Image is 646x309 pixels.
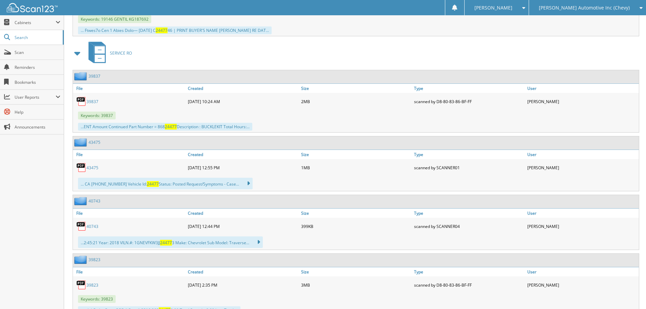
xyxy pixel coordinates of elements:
a: Size [299,84,413,93]
img: scan123-logo-white.svg [7,3,58,12]
a: 43475 [86,165,98,171]
a: Size [299,150,413,159]
span: Search [15,35,59,40]
a: SERVICE RO [84,40,132,66]
a: 43475 [89,139,100,145]
span: User Reports [15,94,56,100]
a: 39823 [86,282,98,288]
div: 1MB [299,161,413,174]
a: Created [186,150,299,159]
span: 24477 [165,124,177,130]
a: 39823 [89,257,100,263]
span: 24477 [147,181,159,187]
div: ...ENT Amount Continued Part Number = 868 Description : BUCKLEKIT Total Hours:... [78,123,252,131]
div: [PERSON_NAME] [526,219,639,233]
span: Cabinets [15,20,56,25]
a: User [526,209,639,218]
span: Scan [15,50,60,55]
a: Type [412,150,526,159]
img: PDF.png [76,221,86,231]
div: [PERSON_NAME] [526,161,639,174]
a: File [73,209,186,218]
iframe: Chat Widget [612,276,646,309]
span: SERVICE RO [110,50,132,56]
span: [PERSON_NAME] Automotive Inc (Chevy) [539,6,630,10]
a: Type [412,209,526,218]
img: PDF.png [76,96,86,107]
a: 40743 [89,198,100,204]
a: File [73,150,186,159]
a: User [526,150,639,159]
div: [DATE] 12:55 PM [186,161,299,174]
a: Created [186,267,299,276]
span: Bookmarks [15,79,60,85]
div: ... Ftwes7o Cen 1 Abies Dolo— [DATE] C 46 | PRINT BUYER'S NAME [PERSON_NAME] RE DAT... [78,26,272,34]
span: [PERSON_NAME] [474,6,512,10]
img: PDF.png [76,280,86,290]
span: Reminders [15,64,60,70]
div: [DATE] 12:44 PM [186,219,299,233]
span: Keywords: 39837 [78,112,116,119]
div: [DATE] 10:24 AM [186,95,299,108]
img: folder2.png [74,72,89,80]
img: folder2.png [74,138,89,147]
span: Keywords: 39823 [78,295,116,303]
div: scanned by D8-80-83-86-BF-FF [412,278,526,292]
a: File [73,84,186,93]
span: Announcements [15,124,60,130]
div: 3MB [299,278,413,292]
span: Help [15,109,60,115]
span: 24477 [160,240,172,246]
div: [DATE] 2:35 PM [186,278,299,292]
a: 40743 [86,224,98,229]
img: folder2.png [74,255,89,264]
a: Created [186,84,299,93]
div: scanned by SCANNER01 [412,161,526,174]
div: 399KB [299,219,413,233]
div: scanned by D8-80-83-86-BF-FF [412,95,526,108]
img: folder2.png [74,197,89,205]
div: [PERSON_NAME] [526,95,639,108]
a: Type [412,267,526,276]
div: 2MB [299,95,413,108]
a: Size [299,209,413,218]
a: Type [412,84,526,93]
div: ...2:45:21 Year: 2018 VILN.#: 1GNEVFKW3JJ 3 Make: Chevrolet Sub Model: Traverse... [78,236,263,248]
a: User [526,84,639,93]
span: Keywords: 19146 GENTIL KG187692 [78,15,151,23]
div: scanned by SCANNER04 [412,219,526,233]
div: ... CA [PHONE_NUMBER] Vehicle Id: Status: Posted Request/Symptoms - Case... [78,178,253,189]
span: 24477 [156,27,168,33]
img: PDF.png [76,162,86,173]
a: User [526,267,639,276]
a: 39837 [89,73,100,79]
a: Size [299,267,413,276]
a: Created [186,209,299,218]
a: File [73,267,186,276]
div: [PERSON_NAME] [526,278,639,292]
a: 39837 [86,99,98,104]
